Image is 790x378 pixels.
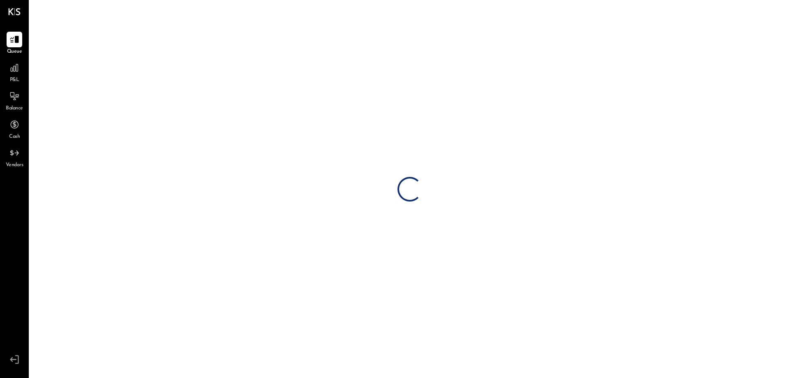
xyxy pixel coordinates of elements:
a: Vendors [0,145,28,169]
a: P&L [0,60,28,84]
a: Balance [0,88,28,112]
span: Vendors [6,162,23,169]
span: Balance [6,105,23,112]
a: Queue [0,32,28,56]
span: P&L [10,77,19,84]
span: Queue [7,48,22,56]
span: Cash [9,133,20,141]
a: Cash [0,117,28,141]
